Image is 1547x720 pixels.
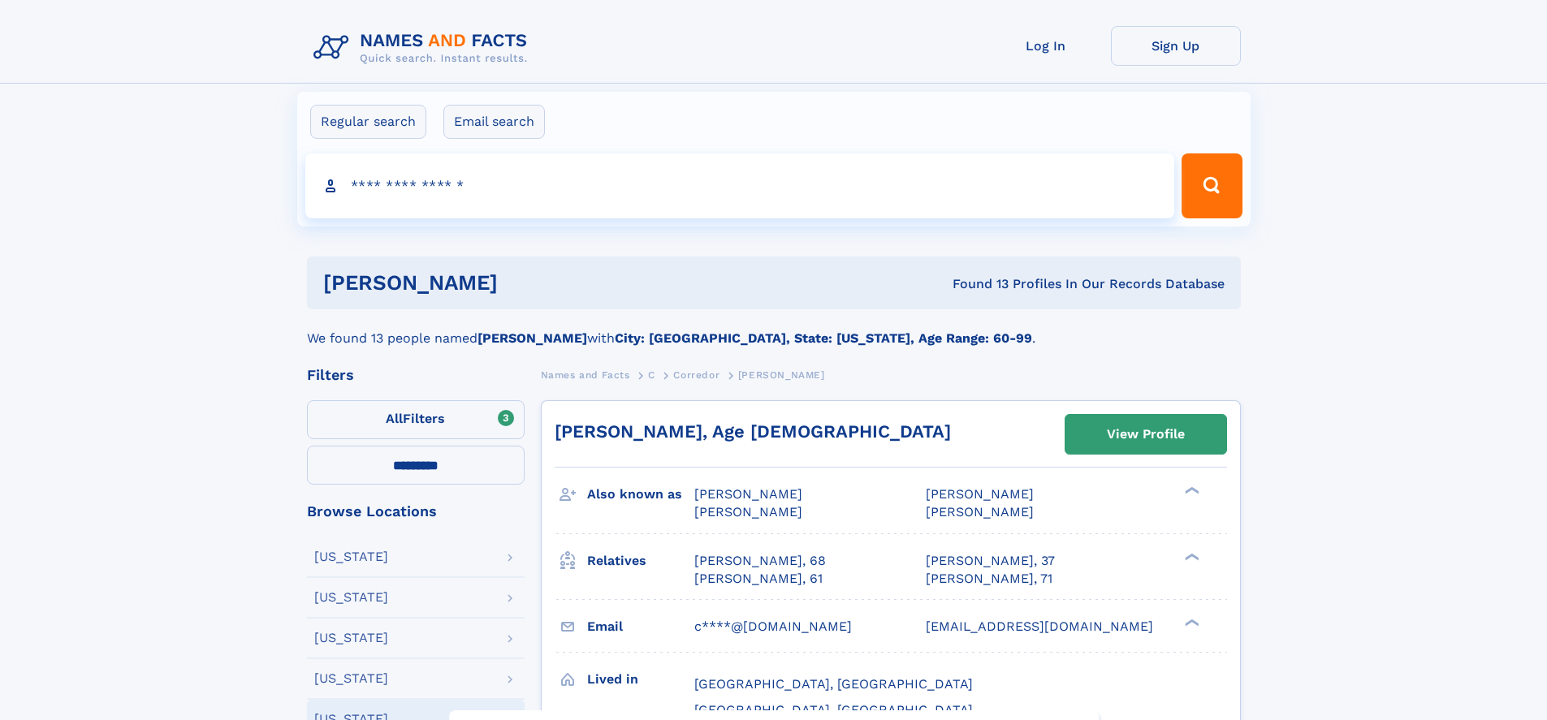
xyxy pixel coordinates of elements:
[615,330,1032,346] b: City: [GEOGRAPHIC_DATA], State: [US_STATE], Age Range: 60-99
[386,411,403,426] span: All
[1181,485,1200,496] div: ❯
[981,26,1111,66] a: Log In
[443,105,545,139] label: Email search
[1107,416,1185,453] div: View Profile
[694,676,973,692] span: [GEOGRAPHIC_DATA], [GEOGRAPHIC_DATA]
[694,486,802,502] span: [PERSON_NAME]
[648,364,655,385] a: C
[587,666,694,693] h3: Lived in
[926,504,1034,520] span: [PERSON_NAME]
[673,364,719,385] a: Corredor
[694,570,823,588] a: [PERSON_NAME], 61
[307,368,525,382] div: Filters
[926,619,1153,634] span: [EMAIL_ADDRESS][DOMAIN_NAME]
[926,486,1034,502] span: [PERSON_NAME]
[725,275,1225,293] div: Found 13 Profiles In Our Records Database
[541,364,630,385] a: Names and Facts
[1181,617,1200,627] div: ❯
[587,613,694,640] h3: Email
[310,105,426,139] label: Regular search
[314,550,388,563] div: [US_STATE]
[694,702,973,718] span: [GEOGRAPHIC_DATA], [GEOGRAPHIC_DATA]
[694,504,802,520] span: [PERSON_NAME]
[555,421,951,442] a: [PERSON_NAME], Age [DEMOGRAPHIC_DATA]
[307,504,525,519] div: Browse Locations
[1181,551,1200,562] div: ❯
[587,481,694,508] h3: Also known as
[926,570,1052,588] a: [PERSON_NAME], 71
[305,153,1175,218] input: search input
[323,273,725,293] h1: [PERSON_NAME]
[673,369,719,381] span: Corredor
[694,552,826,570] a: [PERSON_NAME], 68
[1065,415,1226,454] a: View Profile
[314,591,388,604] div: [US_STATE]
[587,547,694,575] h3: Relatives
[648,369,655,381] span: C
[314,672,388,685] div: [US_STATE]
[477,330,587,346] b: [PERSON_NAME]
[307,26,541,70] img: Logo Names and Facts
[738,369,825,381] span: [PERSON_NAME]
[1182,153,1242,218] button: Search Button
[314,632,388,645] div: [US_STATE]
[926,552,1055,570] a: [PERSON_NAME], 37
[1111,26,1241,66] a: Sign Up
[307,400,525,439] label: Filters
[307,309,1241,348] div: We found 13 people named with .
